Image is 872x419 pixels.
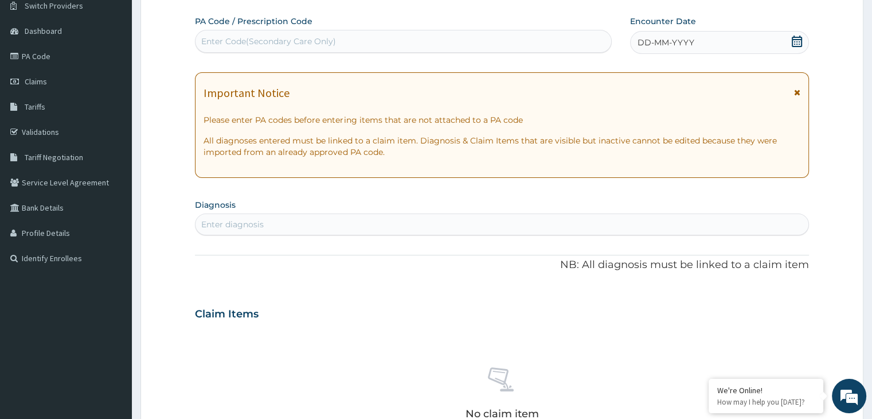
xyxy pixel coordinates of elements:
[630,15,696,27] label: Encounter Date
[201,36,336,47] div: Enter Code(Secondary Care Only)
[25,1,83,11] span: Switch Providers
[195,15,312,27] label: PA Code / Prescription Code
[25,26,62,36] span: Dashboard
[25,152,83,162] span: Tariff Negotiation
[25,102,45,112] span: Tariffs
[638,37,694,48] span: DD-MM-YYYY
[717,397,815,407] p: How may I help you today?
[204,135,800,158] p: All diagnoses entered must be linked to a claim item. Diagnosis & Claim Items that are visible bu...
[204,114,800,126] p: Please enter PA codes before entering items that are not attached to a PA code
[201,219,264,230] div: Enter diagnosis
[195,258,808,273] p: NB: All diagnosis must be linked to a claim item
[195,308,259,321] h3: Claim Items
[25,76,47,87] span: Claims
[717,385,815,395] div: We're Online!
[195,199,236,211] label: Diagnosis
[204,87,290,99] h1: Important Notice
